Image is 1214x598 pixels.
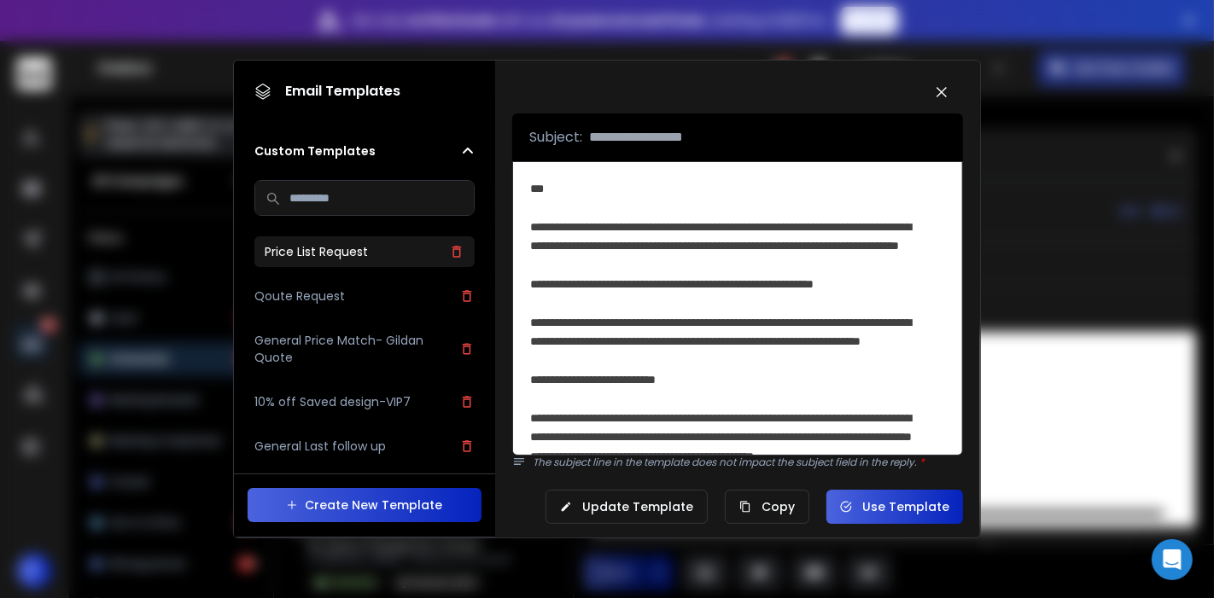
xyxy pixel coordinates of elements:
[529,127,582,148] p: Subject:
[533,456,963,469] p: The subject line in the template does not impact the subject field in the
[890,455,925,469] span: reply.
[826,490,963,524] button: Use Template
[1152,539,1193,580] div: Open Intercom Messenger
[546,490,708,524] button: Update Template
[725,490,809,524] button: Copy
